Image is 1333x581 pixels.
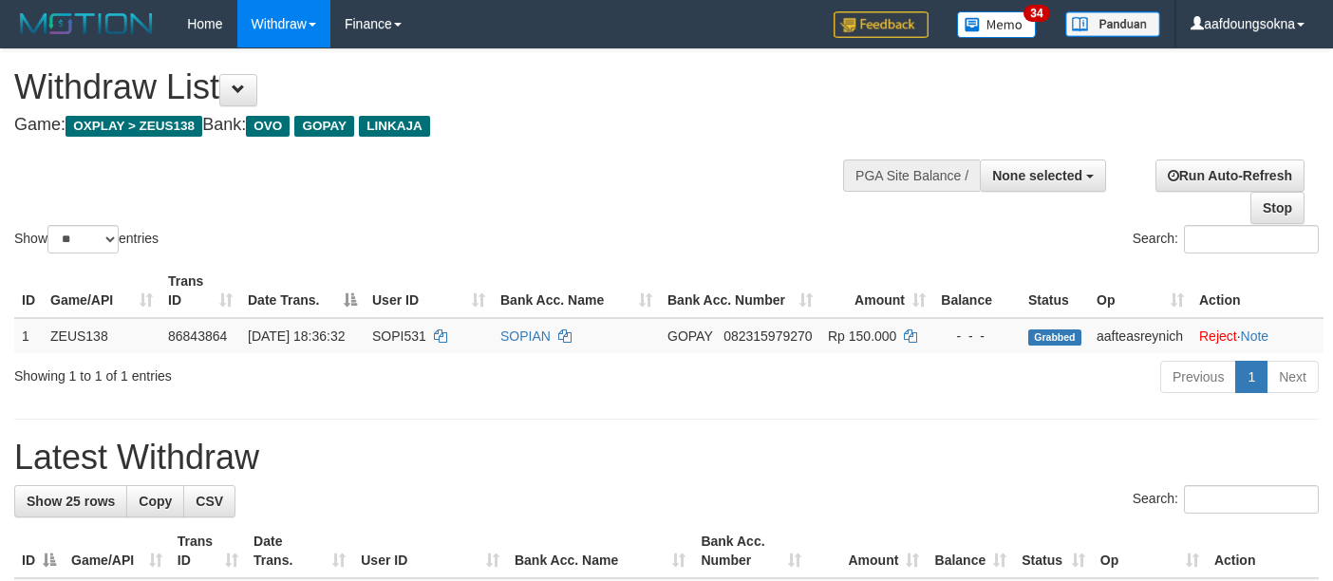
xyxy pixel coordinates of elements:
span: GOPAY [294,116,354,137]
a: Reject [1199,328,1237,344]
span: GOPAY [667,328,712,344]
th: User ID: activate to sort column ascending [365,264,493,318]
a: Next [1267,361,1319,393]
th: Action [1192,264,1324,318]
input: Search: [1184,485,1319,514]
th: Amount: activate to sort column ascending [809,524,928,578]
th: User ID: activate to sort column ascending [353,524,507,578]
th: Action [1207,524,1319,578]
span: Copy 082315979270 to clipboard [723,328,812,344]
span: 34 [1023,5,1049,22]
div: Showing 1 to 1 of 1 entries [14,359,541,385]
th: Op: activate to sort column ascending [1093,524,1207,578]
h1: Latest Withdraw [14,439,1319,477]
span: Copy [139,494,172,509]
a: Stop [1250,192,1305,224]
img: Feedback.jpg [834,11,929,38]
div: - - - [941,327,1013,346]
a: 1 [1235,361,1267,393]
td: aafteasreynich [1089,318,1192,353]
label: Search: [1133,485,1319,514]
th: Date Trans.: activate to sort column ascending [246,524,353,578]
span: Show 25 rows [27,494,115,509]
h4: Game: Bank: [14,116,870,135]
th: Balance [933,264,1021,318]
span: LINKAJA [359,116,430,137]
span: CSV [196,494,223,509]
td: · [1192,318,1324,353]
td: 1 [14,318,43,353]
div: PGA Site Balance / [843,159,980,192]
a: Copy [126,485,184,517]
label: Search: [1133,225,1319,253]
th: Status: activate to sort column ascending [1014,524,1093,578]
a: SOPIAN [500,328,551,344]
th: ID [14,264,43,318]
th: ID: activate to sort column descending [14,524,64,578]
a: Run Auto-Refresh [1155,159,1305,192]
th: Game/API: activate to sort column ascending [64,524,170,578]
th: Bank Acc. Number: activate to sort column ascending [660,264,820,318]
span: [DATE] 18:36:32 [248,328,345,344]
img: MOTION_logo.png [14,9,159,38]
th: Amount: activate to sort column ascending [820,264,933,318]
a: Show 25 rows [14,485,127,517]
th: Bank Acc. Name: activate to sort column ascending [507,524,693,578]
a: Note [1241,328,1269,344]
span: 86843864 [168,328,227,344]
span: SOPI531 [372,328,426,344]
label: Show entries [14,225,159,253]
h1: Withdraw List [14,68,870,106]
a: CSV [183,485,235,517]
span: OVO [246,116,290,137]
button: None selected [980,159,1106,192]
th: Status [1021,264,1089,318]
th: Balance: activate to sort column ascending [927,524,1014,578]
th: Trans ID: activate to sort column ascending [170,524,246,578]
th: Bank Acc. Name: activate to sort column ascending [493,264,660,318]
th: Bank Acc. Number: activate to sort column ascending [693,524,808,578]
span: None selected [992,168,1082,183]
span: Grabbed [1028,329,1081,346]
span: OXPLAY > ZEUS138 [66,116,202,137]
select: Showentries [47,225,119,253]
th: Trans ID: activate to sort column ascending [160,264,240,318]
th: Game/API: activate to sort column ascending [43,264,160,318]
td: ZEUS138 [43,318,160,353]
th: Op: activate to sort column ascending [1089,264,1192,318]
input: Search: [1184,225,1319,253]
th: Date Trans.: activate to sort column descending [240,264,365,318]
img: panduan.png [1065,11,1160,37]
span: Rp 150.000 [828,328,896,344]
a: Previous [1160,361,1236,393]
img: Button%20Memo.svg [957,11,1037,38]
